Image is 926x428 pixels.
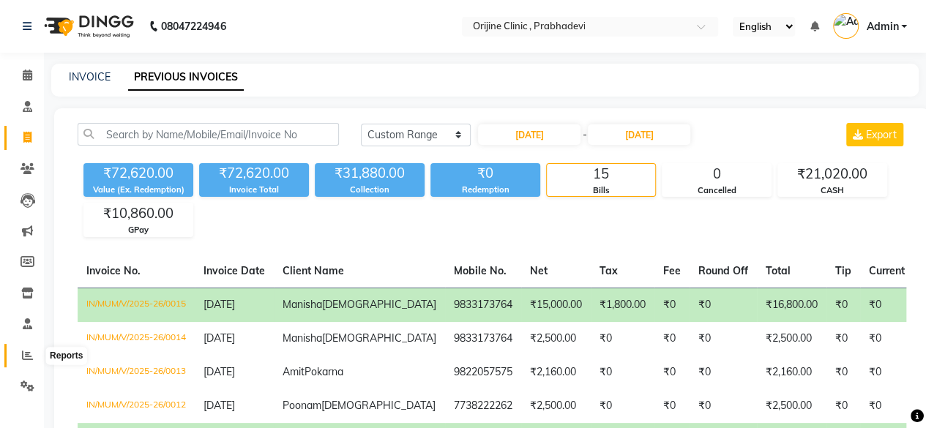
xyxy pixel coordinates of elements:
div: ₹21,020.00 [778,164,886,184]
td: ₹2,500.00 [757,322,826,356]
td: ₹15,000.00 [521,288,591,322]
span: Admin [866,19,898,34]
td: ₹0 [591,389,654,423]
div: Reports [46,348,86,365]
span: Amit [283,365,305,378]
td: ₹0 [654,288,690,322]
span: - [582,127,586,143]
td: ₹16,800.00 [757,288,826,322]
td: ₹2,500.00 [521,322,591,356]
b: 08047224946 [161,6,225,47]
span: Invoice Date [204,264,265,277]
div: 0 [662,164,771,184]
span: Tax [600,264,618,277]
td: ₹0 [654,356,690,389]
td: ₹0 [591,356,654,389]
span: [DATE] [204,399,235,412]
span: [DATE] [204,331,235,345]
td: ₹0 [826,356,860,389]
td: ₹2,160.00 [757,356,826,389]
td: ₹0 [826,322,860,356]
span: Client Name [283,264,344,277]
td: ₹0 [690,389,757,423]
span: Invoice No. [86,264,141,277]
td: IN/MUM/V/2025-26/0015 [78,288,195,322]
span: [DEMOGRAPHIC_DATA] [322,298,436,311]
td: 9822057575 [445,356,521,389]
div: ₹72,620.00 [83,163,193,184]
td: 9833173764 [445,288,521,322]
div: CASH [778,184,886,197]
div: Value (Ex. Redemption) [83,184,193,196]
div: ₹72,620.00 [199,163,309,184]
div: Bills [547,184,655,197]
td: ₹1,800.00 [591,288,654,322]
a: INVOICE [69,70,111,83]
td: 7738222262 [445,389,521,423]
img: Admin [833,13,859,39]
td: IN/MUM/V/2025-26/0012 [78,389,195,423]
div: ₹10,860.00 [84,203,193,224]
div: GPay [84,224,193,236]
div: Collection [315,184,425,196]
span: Net [530,264,548,277]
input: End Date [588,124,690,145]
td: IN/MUM/V/2025-26/0013 [78,356,195,389]
span: [DEMOGRAPHIC_DATA] [321,399,436,412]
td: ₹2,500.00 [757,389,826,423]
input: Start Date [478,124,580,145]
span: [DATE] [204,298,235,311]
a: PREVIOUS INVOICES [128,64,244,91]
span: Pokarna [305,365,343,378]
td: 9833173764 [445,322,521,356]
input: Search by Name/Mobile/Email/Invoice No [78,123,339,146]
td: ₹0 [654,322,690,356]
span: Poonam [283,399,321,412]
td: ₹2,500.00 [521,389,591,423]
td: ₹0 [826,389,860,423]
td: IN/MUM/V/2025-26/0014 [78,322,195,356]
button: Export [846,123,903,146]
span: Total [766,264,791,277]
span: [DEMOGRAPHIC_DATA] [322,331,436,345]
td: ₹0 [826,288,860,322]
span: Export [866,128,897,141]
span: Fee [663,264,681,277]
div: Cancelled [662,184,771,197]
td: ₹0 [690,356,757,389]
span: Manisha [283,331,322,345]
div: 15 [547,164,655,184]
td: ₹0 [690,288,757,322]
span: [DATE] [204,365,235,378]
span: Mobile No. [454,264,507,277]
div: ₹31,880.00 [315,163,425,184]
div: ₹0 [430,163,540,184]
td: ₹0 [654,389,690,423]
span: Tip [835,264,851,277]
td: ₹0 [591,322,654,356]
div: Invoice Total [199,184,309,196]
span: Manisha [283,298,322,311]
div: Redemption [430,184,540,196]
td: ₹0 [690,322,757,356]
td: ₹2,160.00 [521,356,591,389]
img: logo [37,6,138,47]
span: Round Off [698,264,748,277]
